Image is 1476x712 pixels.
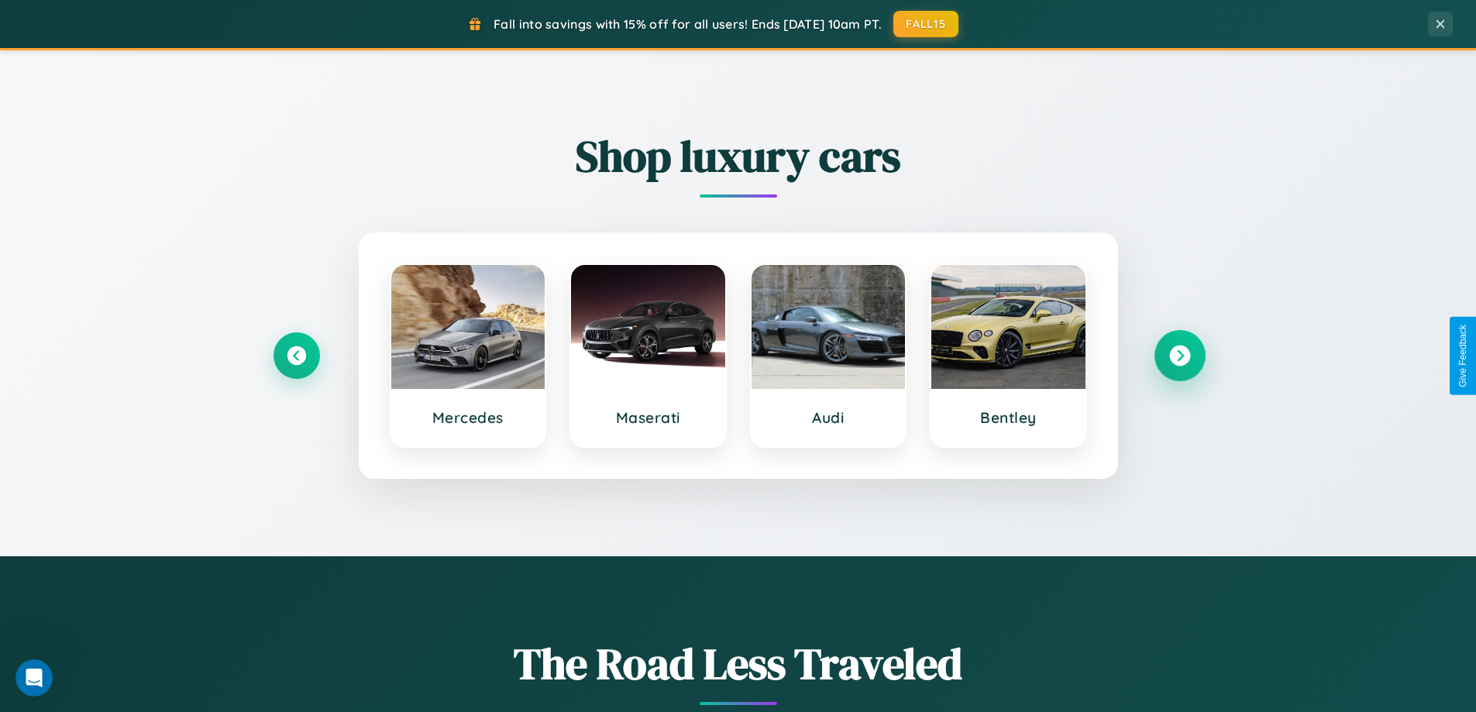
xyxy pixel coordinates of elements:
iframe: Intercom live chat [15,659,53,697]
h3: Bentley [947,408,1070,427]
h1: The Road Less Traveled [274,634,1203,693]
h3: Audi [767,408,890,427]
span: Fall into savings with 15% off for all users! Ends [DATE] 10am PT. [494,16,882,32]
h3: Maserati [587,408,710,427]
div: Give Feedback [1457,325,1468,387]
h3: Mercedes [407,408,530,427]
h2: Shop luxury cars [274,126,1203,186]
button: FALL15 [893,11,958,37]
